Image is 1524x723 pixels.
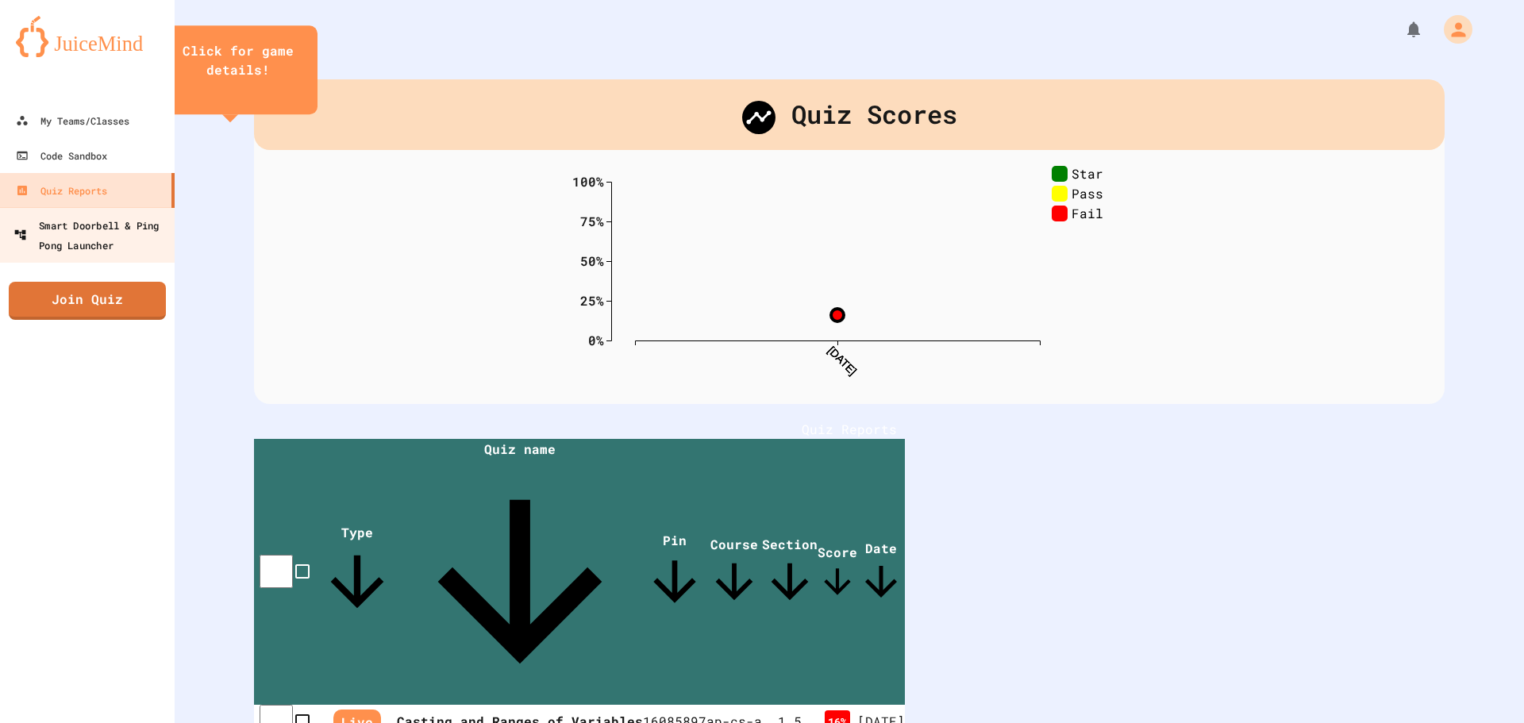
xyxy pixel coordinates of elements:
[260,555,293,588] input: select all desserts
[588,331,604,348] text: 0%
[580,212,604,229] text: 75%
[580,252,604,268] text: 50%
[1427,11,1476,48] div: My Account
[317,524,397,621] span: Type
[643,532,706,613] span: Pin
[857,540,905,606] span: Date
[1072,204,1103,221] text: Fail
[818,544,857,602] span: Score
[1072,164,1103,181] text: Star
[825,344,859,377] text: [DATE]
[9,282,166,320] a: Join Quiz
[254,79,1445,150] div: Quiz Scores
[16,181,107,200] div: Quiz Reports
[254,420,1445,439] h1: Quiz Reports
[1072,184,1103,201] text: Pass
[397,440,643,705] span: Quiz name
[580,291,604,308] text: 25%
[572,172,604,189] text: 100%
[175,41,302,79] div: Click for game details!
[16,146,107,165] div: Code Sandbox
[16,111,129,130] div: My Teams/Classes
[762,536,818,610] span: Section
[706,536,762,610] span: Course
[13,215,171,254] div: Smart Doorbell & Ping Pong Launcher
[16,16,159,57] img: logo-orange.svg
